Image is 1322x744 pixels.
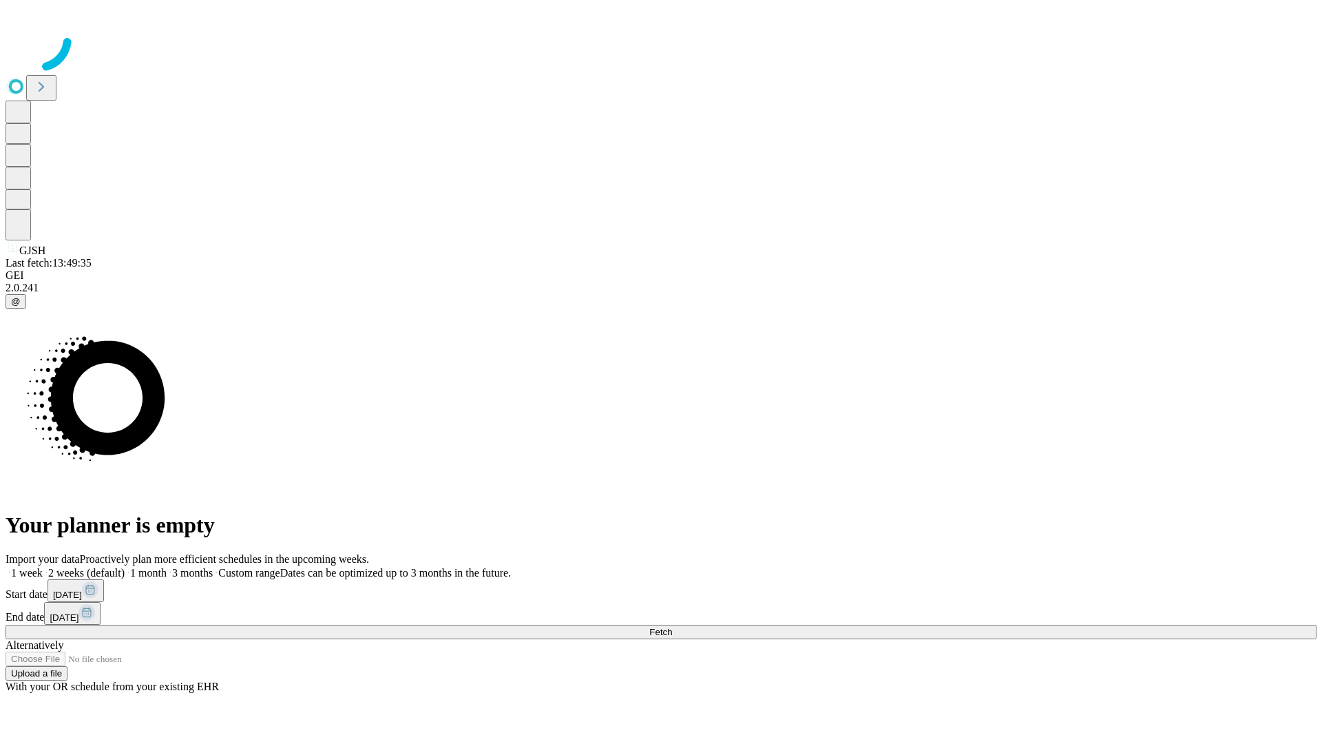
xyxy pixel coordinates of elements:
[53,590,82,600] span: [DATE]
[48,567,125,579] span: 2 weeks (default)
[6,639,63,651] span: Alternatively
[6,513,1316,538] h1: Your planner is empty
[218,567,280,579] span: Custom range
[11,296,21,307] span: @
[80,553,369,565] span: Proactively plan more efficient schedules in the upcoming weeks.
[6,666,67,681] button: Upload a file
[6,294,26,309] button: @
[6,602,1316,625] div: End date
[6,553,80,565] span: Import your data
[6,579,1316,602] div: Start date
[649,627,672,637] span: Fetch
[19,245,45,256] span: GJSH
[44,602,101,625] button: [DATE]
[50,612,78,623] span: [DATE]
[6,282,1316,294] div: 2.0.241
[48,579,104,602] button: [DATE]
[6,681,219,692] span: With your OR schedule from your existing EHR
[11,567,43,579] span: 1 week
[172,567,213,579] span: 3 months
[130,567,167,579] span: 1 month
[6,625,1316,639] button: Fetch
[6,257,92,269] span: Last fetch: 13:49:35
[6,269,1316,282] div: GEI
[280,567,511,579] span: Dates can be optimized up to 3 months in the future.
